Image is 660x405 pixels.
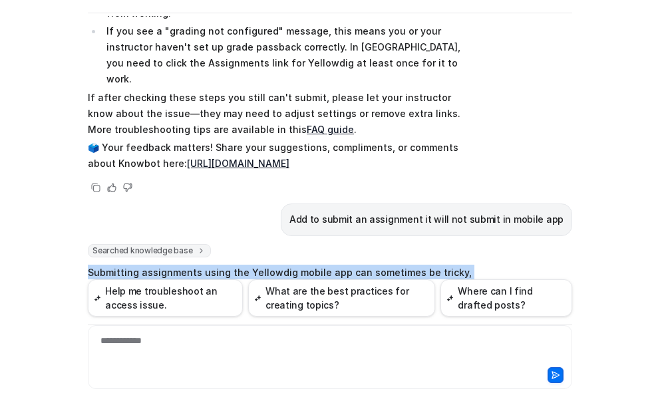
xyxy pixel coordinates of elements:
p: Add to submit an assignment it will not submit in mobile app [289,211,564,227]
button: Help me troubleshoot an access issue. [88,279,243,317]
p: If you see a "grading not configured" message, this means you or your instructor haven't set up g... [106,23,477,87]
button: What are the best practices for creating topics? [248,279,435,317]
a: FAQ guide [307,124,354,135]
a: [URL][DOMAIN_NAME] [187,158,289,169]
span: Searched knowledge base [88,244,211,257]
p: Submitting assignments using the Yellowdig mobile app can sometimes be tricky, as not all feature... [88,265,477,329]
button: Where can I find drafted posts? [440,279,572,317]
p: 🗳️ Your feedback matters! Share your suggestions, compliments, or comments about Knowbot here: [88,140,477,172]
p: If after checking these steps you still can't submit, please let your instructor know about the i... [88,90,477,138]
